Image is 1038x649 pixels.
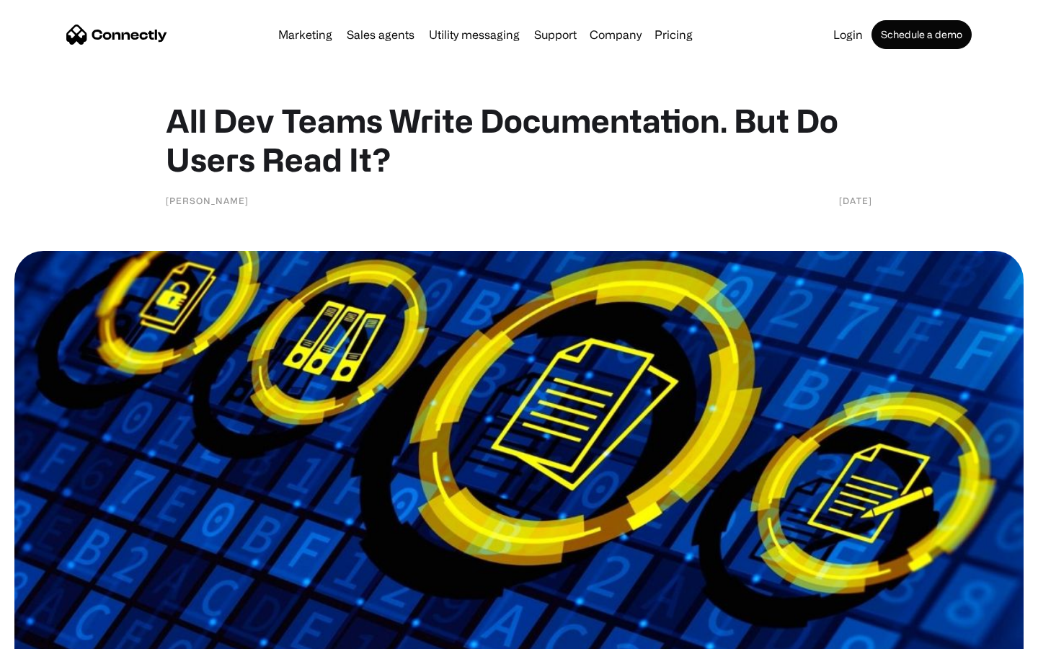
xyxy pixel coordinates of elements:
[839,193,872,208] div: [DATE]
[528,29,582,40] a: Support
[166,193,249,208] div: [PERSON_NAME]
[649,29,698,40] a: Pricing
[590,25,642,45] div: Company
[14,624,86,644] aside: Language selected: English
[29,624,86,644] ul: Language list
[423,29,525,40] a: Utility messaging
[272,29,338,40] a: Marketing
[828,29,869,40] a: Login
[871,20,972,49] a: Schedule a demo
[166,101,872,179] h1: All Dev Teams Write Documentation. But Do Users Read It?
[341,29,420,40] a: Sales agents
